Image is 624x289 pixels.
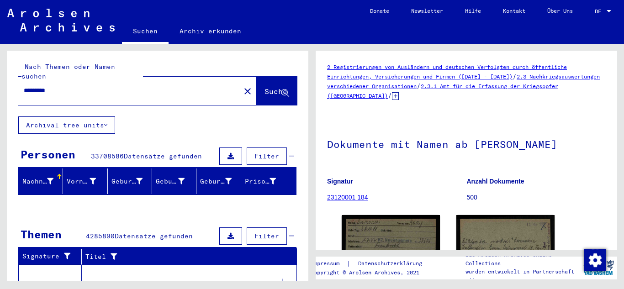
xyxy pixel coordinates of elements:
[22,249,84,264] div: Signature
[200,174,243,189] div: Geburtsdatum
[342,215,440,274] img: 001.jpg
[327,123,606,163] h1: Dokumente mit Namen ab [PERSON_NAME]
[595,8,605,15] span: DE
[21,146,75,163] div: Personen
[456,215,555,274] img: 002.jpg
[63,168,107,194] mat-header-cell: Vorname
[327,83,558,99] a: 2.3.1 Amt für die Erfassung der Kriegsopfer ([GEOGRAPHIC_DATA])
[111,174,154,189] div: Geburtsname
[156,174,196,189] div: Geburt‏
[7,9,115,32] img: Arolsen_neg.svg
[85,252,279,262] div: Titel
[327,178,353,185] b: Signatur
[351,259,433,268] a: Datenschutzerklärung
[22,177,53,186] div: Nachname
[254,152,279,160] span: Filter
[254,232,279,240] span: Filter
[465,251,580,268] p: Die Arolsen Archives Online-Collections
[245,174,287,189] div: Prisoner #
[67,174,107,189] div: Vorname
[264,87,287,96] span: Suche
[22,252,74,261] div: Signature
[91,152,124,160] span: 33708586
[241,168,296,194] mat-header-cell: Prisoner #
[21,226,62,242] div: Themen
[156,177,185,186] div: Geburt‏
[169,20,252,42] a: Archiv erkunden
[467,178,524,185] b: Anzahl Dokumente
[247,147,287,165] button: Filter
[247,227,287,245] button: Filter
[19,168,63,194] mat-header-cell: Nachname
[200,177,231,186] div: Geburtsdatum
[124,152,202,160] span: Datensätze gefunden
[196,168,241,194] mat-header-cell: Geburtsdatum
[152,168,196,194] mat-header-cell: Geburt‏
[86,232,115,240] span: 4285890
[115,232,193,240] span: Datensätze gefunden
[245,177,276,186] div: Prisoner #
[22,174,65,189] div: Nachname
[327,194,368,201] a: 23120001 184
[242,86,253,97] mat-icon: close
[85,249,288,264] div: Titel
[465,268,580,284] p: wurden entwickelt in Partnerschaft mit
[238,82,257,100] button: Clear
[467,193,606,202] p: 500
[111,177,143,186] div: Geburtsname
[311,268,433,277] p: Copyright © Arolsen Archives, 2021
[584,249,606,271] img: Zustimmung ändern
[513,72,517,80] span: /
[122,20,169,44] a: Suchen
[311,259,433,268] div: |
[327,63,567,80] a: 2 Registrierungen von Ausländern und deutschen Verfolgten durch öffentliche Einrichtungen, Versic...
[388,91,392,100] span: /
[18,116,115,134] button: Archival tree units
[257,77,297,105] button: Suche
[311,259,347,268] a: Impressum
[108,168,152,194] mat-header-cell: Geburtsname
[21,63,115,80] mat-label: Nach Themen oder Namen suchen
[584,249,606,271] div: Zustimmung ändern
[582,256,616,279] img: yv_logo.png
[417,82,421,90] span: /
[67,177,95,186] div: Vorname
